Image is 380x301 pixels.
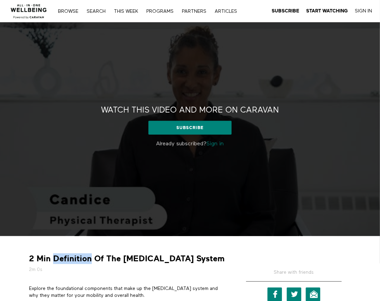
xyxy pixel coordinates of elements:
[55,9,82,14] a: Browse
[29,285,226,299] p: Explore the foundational components that make up the [MEDICAL_DATA] system and why they matter fo...
[143,9,177,14] a: PROGRAMS
[83,9,109,14] a: Search
[101,105,279,116] h2: Watch this video and more on CARAVAN
[306,8,348,13] strong: Start Watching
[246,269,341,281] h5: Share with friends
[29,266,226,273] h5: 2m 0s
[306,8,348,14] a: Start Watching
[55,8,240,14] nav: Primary
[148,121,231,135] a: Subscribe
[104,140,276,148] p: Already subscribed?
[207,141,224,147] a: Sign in
[355,8,372,14] a: Sign In
[29,253,225,264] strong: 2 Min Definition Of The [MEDICAL_DATA] System
[272,8,300,13] strong: Subscribe
[178,9,210,14] a: PARTNERS
[211,9,241,14] a: ARTICLES
[272,8,300,14] a: Subscribe
[110,9,142,14] a: THIS WEEK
